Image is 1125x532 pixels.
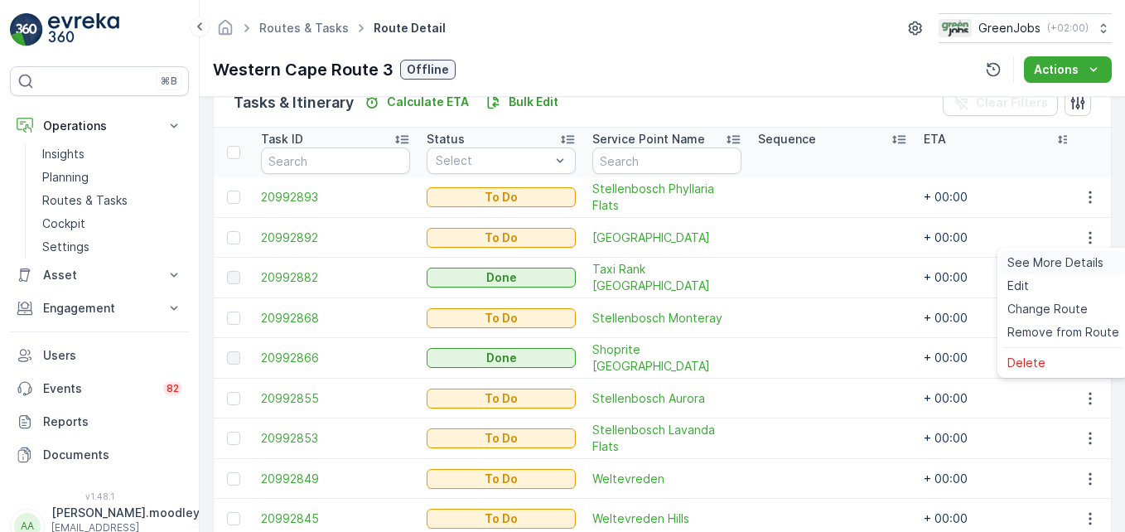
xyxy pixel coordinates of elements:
[485,390,518,407] p: To Do
[915,338,1081,379] td: + 00:00
[509,94,558,110] p: Bulk Edit
[261,269,410,286] a: 20992882
[592,261,741,294] span: Taxi Rank [GEOGRAPHIC_DATA]
[227,512,240,525] div: Toggle Row Selected
[10,491,189,501] span: v 1.48.1
[36,212,189,235] a: Cockpit
[48,13,119,46] img: logo_light-DOdMpM7g.png
[10,339,189,372] a: Users
[436,152,550,169] p: Select
[1007,301,1088,317] span: Change Route
[227,191,240,204] div: Toggle Row Selected
[592,471,741,487] a: Weltevreden
[261,430,410,447] a: 20992853
[427,509,576,529] button: To Do
[43,414,182,430] p: Reports
[10,259,189,292] button: Asset
[943,89,1058,116] button: Clear Filters
[51,505,200,521] p: [PERSON_NAME].moodley
[427,131,465,148] p: Status
[915,218,1081,258] td: + 00:00
[915,177,1081,218] td: + 00:00
[400,60,456,80] button: Offline
[978,20,1041,36] p: GreenJobs
[43,300,156,317] p: Engagement
[1024,56,1112,83] button: Actions
[42,169,89,186] p: Planning
[43,118,156,134] p: Operations
[427,428,576,448] button: To Do
[227,312,240,325] div: Toggle Row Selected
[357,92,476,112] button: Calculate ETA
[261,189,410,206] span: 20992893
[485,430,518,447] p: To Do
[167,382,179,395] p: 82
[407,61,449,78] p: Offline
[227,432,240,445] div: Toggle Row Selected
[427,469,576,489] button: To Do
[43,380,153,397] p: Events
[227,271,240,284] div: Toggle Row Selected
[592,390,741,407] span: Stellenbosch Aurora
[915,258,1081,298] td: + 00:00
[485,510,518,527] p: To Do
[592,261,741,294] a: Taxi Rank Stellenbosch
[261,510,410,527] a: 20992845
[10,438,189,472] a: Documents
[592,230,741,246] span: [GEOGRAPHIC_DATA]
[427,228,576,248] button: To Do
[479,92,565,112] button: Bulk Edit
[485,230,518,246] p: To Do
[42,239,89,255] p: Settings
[10,372,189,405] a: Events82
[1047,22,1089,35] p: ( +02:00 )
[213,57,394,82] p: Western Cape Route 3
[36,235,189,259] a: Settings
[10,292,189,325] button: Engagement
[915,459,1081,499] td: + 00:00
[592,310,741,326] a: Stellenbosch Monteray
[915,379,1081,418] td: + 00:00
[758,131,816,148] p: Sequence
[485,189,518,206] p: To Do
[1034,61,1079,78] p: Actions
[43,267,156,283] p: Asset
[43,447,182,463] p: Documents
[261,230,410,246] a: 20992892
[261,390,410,407] a: 20992855
[216,25,234,39] a: Homepage
[234,91,354,114] p: Tasks & Itinerary
[1007,254,1103,271] span: See More Details
[36,189,189,212] a: Routes & Tasks
[592,422,741,455] a: Stellenbosch Lavanda Flats
[36,143,189,166] a: Insights
[42,215,85,232] p: Cockpit
[427,389,576,409] button: To Do
[915,418,1081,459] td: + 00:00
[592,510,741,527] a: Weltevreden Hills
[227,472,240,486] div: Toggle Row Selected
[261,471,410,487] a: 20992849
[227,392,240,405] div: Toggle Row Selected
[161,75,177,88] p: ⌘B
[427,308,576,328] button: To Do
[370,20,449,36] span: Route Detail
[261,148,410,174] input: Search
[427,187,576,207] button: To Do
[427,348,576,368] button: Done
[915,298,1081,338] td: + 00:00
[10,109,189,143] button: Operations
[10,13,43,46] img: logo
[1007,355,1045,371] span: Delete
[261,131,303,148] p: Task ID
[485,310,518,326] p: To Do
[261,350,410,366] a: 20992866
